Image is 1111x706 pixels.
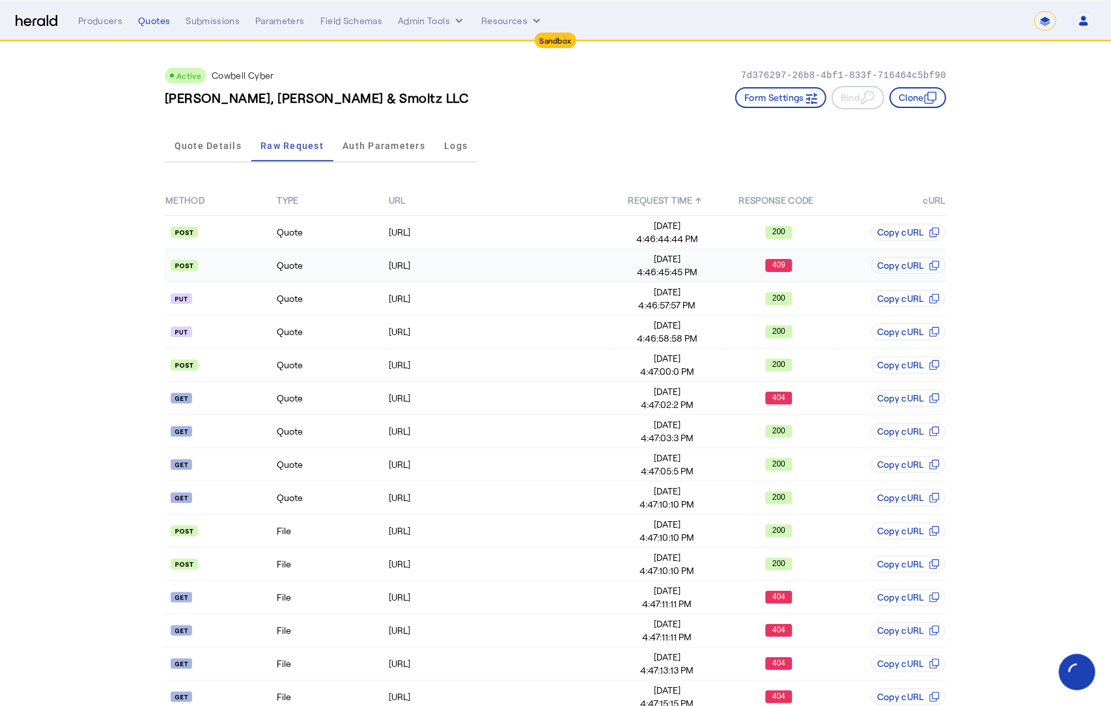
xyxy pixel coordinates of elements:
[276,448,387,482] td: Quote
[343,141,425,150] span: Auth Parameters
[871,390,946,407] button: Copy cURL
[389,558,611,571] div: [URL]
[612,398,722,411] span: 4:47:02:2 PM
[612,597,722,610] span: 4:47:11:11 PM
[612,332,722,345] span: 4:46:58:58 PM
[389,624,611,637] div: [URL]
[276,581,387,614] td: File
[255,14,305,27] div: Parameters
[176,71,201,80] span: Active
[389,425,611,438] div: [URL]
[276,515,387,548] td: File
[890,87,946,108] button: Clone
[871,688,946,705] button: Copy cURL
[612,232,722,245] span: 4:46:44:44 PM
[276,482,387,515] td: Quote
[276,647,387,681] td: File
[389,325,611,338] div: [URL]
[276,382,387,415] td: Quote
[78,14,122,27] div: Producers
[612,385,722,398] span: [DATE]
[389,524,611,537] div: [URL]
[612,631,722,644] span: 4:47:11:11 PM
[772,227,785,236] text: 200
[772,360,785,369] text: 200
[388,186,612,215] th: URL
[871,655,946,672] button: Copy cURL
[612,485,722,498] span: [DATE]
[772,327,785,336] text: 200
[871,489,946,506] button: Copy cURL
[612,365,722,378] span: 4:47:00:0 PM
[612,498,722,511] span: 4:47:10:10 PM
[389,292,611,305] div: [URL]
[871,290,946,307] button: Copy cURL
[138,14,170,27] div: Quotes
[389,392,611,405] div: [URL]
[772,426,785,435] text: 200
[612,265,722,278] span: 4:46:45:45 PM
[871,622,946,639] button: Copy cURL
[612,684,722,697] span: [DATE]
[16,15,57,27] img: Herald Logo
[175,141,242,150] span: Quote Details
[165,186,276,215] th: METHOD
[612,219,722,232] span: [DATE]
[276,548,387,581] td: File
[276,186,387,215] th: TYPE
[772,459,785,468] text: 200
[320,14,383,27] div: Field Schemas
[772,293,785,303] text: 200
[835,186,946,215] th: cURL
[612,186,723,215] th: REQUEST TIME
[772,393,785,402] text: 404
[772,592,785,601] text: 404
[871,556,946,573] button: Copy cURL
[389,591,611,604] div: [URL]
[276,316,387,349] td: Quote
[871,589,946,606] button: Copy cURL
[444,141,468,150] span: Logs
[276,215,387,249] td: Quote
[612,564,722,577] span: 4:47:10:10 PM
[276,349,387,382] td: Quote
[212,69,274,82] p: Cowbell Cyber
[741,69,946,82] p: 7d376297-26b8-4bf1-833f-716464c5bf90
[871,257,946,274] button: Copy cURL
[612,531,722,544] span: 4:47:10:10 PM
[832,86,884,109] button: Bind
[612,584,722,597] span: [DATE]
[612,664,722,677] span: 4:47:13:13 PM
[398,14,466,27] button: internal dropdown menu
[772,526,785,535] text: 200
[772,625,785,634] text: 404
[481,14,543,27] button: Resources dropdown menu
[772,260,785,269] text: 409
[612,252,722,265] span: [DATE]
[772,658,785,668] text: 404
[871,323,946,340] button: Copy cURL
[612,618,722,631] span: [DATE]
[612,286,722,299] span: [DATE]
[696,195,701,206] span: ↑
[871,523,946,539] button: Copy cURL
[612,319,722,332] span: [DATE]
[165,88,469,107] h3: [PERSON_NAME], [PERSON_NAME] & Smoltz LLC
[612,299,722,312] span: 4:46:57:57 PM
[612,518,722,531] span: [DATE]
[276,282,387,316] td: Quote
[735,87,826,108] button: Form Settings
[723,186,834,215] th: RESPONSE CODE
[389,657,611,670] div: [URL]
[871,224,946,241] button: Copy cURL
[389,458,611,471] div: [URL]
[276,415,387,448] td: Quote
[612,465,722,478] span: 4:47:05:5 PM
[276,249,387,282] td: Quote
[260,141,324,150] span: Raw Request
[871,423,946,440] button: Copy cURL
[772,692,785,701] text: 404
[772,559,785,568] text: 200
[612,551,722,564] span: [DATE]
[612,418,722,431] span: [DATE]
